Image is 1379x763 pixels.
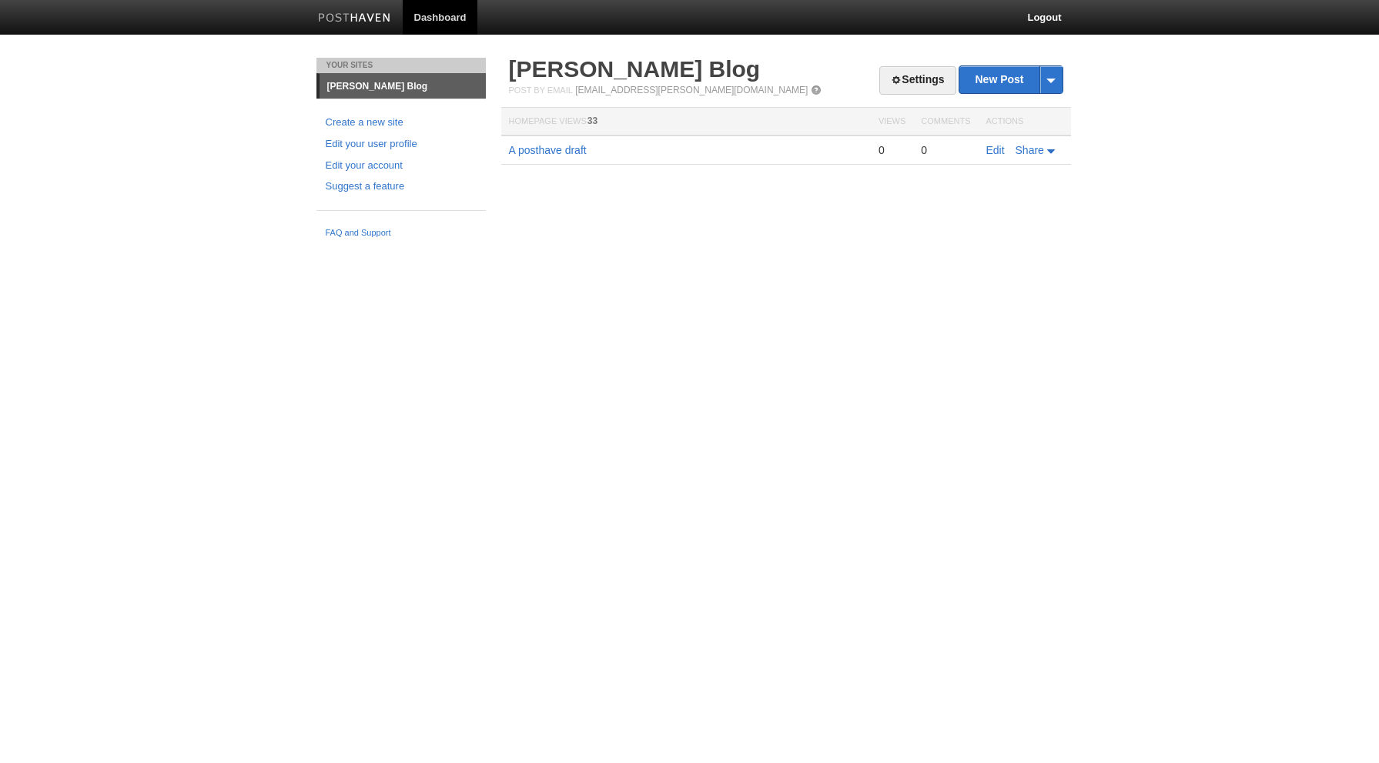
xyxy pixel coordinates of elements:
a: Suggest a feature [326,179,477,195]
a: Settings [879,66,956,95]
a: New Post [959,66,1062,93]
span: Share [1016,144,1044,156]
a: FAQ and Support [326,226,477,240]
a: Edit [986,144,1005,156]
a: Create a new site [326,115,477,131]
a: [PERSON_NAME] Blog [320,74,486,99]
div: 0 [879,143,905,157]
a: [PERSON_NAME] Blog [509,56,761,82]
th: Comments [913,108,978,136]
span: 33 [587,115,597,126]
th: Homepage Views [501,108,871,136]
li: Your Sites [316,58,486,73]
th: Views [871,108,913,136]
span: Post by Email [509,85,573,95]
a: Edit your user profile [326,136,477,152]
img: Posthaven-bar [318,13,391,25]
a: Edit your account [326,158,477,174]
th: Actions [979,108,1071,136]
div: 0 [921,143,970,157]
a: A posthave draft [509,144,587,156]
a: [EMAIL_ADDRESS][PERSON_NAME][DOMAIN_NAME] [575,85,808,95]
